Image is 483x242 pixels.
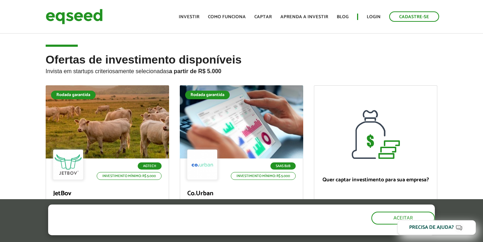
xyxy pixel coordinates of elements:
p: Investimento mínimo: R$ 5.000 [97,172,162,180]
img: EqSeed [46,7,103,26]
p: JetBov [53,190,162,198]
strong: a partir de R$ 5.000 [169,68,222,74]
a: política de privacidade e de cookies [142,229,225,235]
p: SaaS B2B [270,162,296,170]
p: Ao clicar em "aceitar", você aceita nossa . [48,228,280,235]
p: Co.Urban [187,190,296,198]
a: Captar [254,15,272,19]
div: Rodada garantida [185,91,230,99]
p: Quer captar investimento para sua empresa? [321,177,430,183]
a: Cadastre-se [389,11,439,22]
p: Investimento mínimo: R$ 5.000 [231,172,296,180]
a: Blog [337,15,349,19]
a: Login [367,15,381,19]
a: Como funciona [208,15,246,19]
a: Investir [179,15,199,19]
h5: O site da EqSeed utiliza cookies para melhorar sua navegação. [48,205,280,227]
p: Invista em startups criteriosamente selecionadas [46,66,437,75]
p: Agtech [138,162,162,170]
h2: Ofertas de investimento disponíveis [46,54,437,85]
div: Rodada garantida [51,91,96,99]
button: Aceitar [371,212,435,225]
a: Aprenda a investir [280,15,328,19]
